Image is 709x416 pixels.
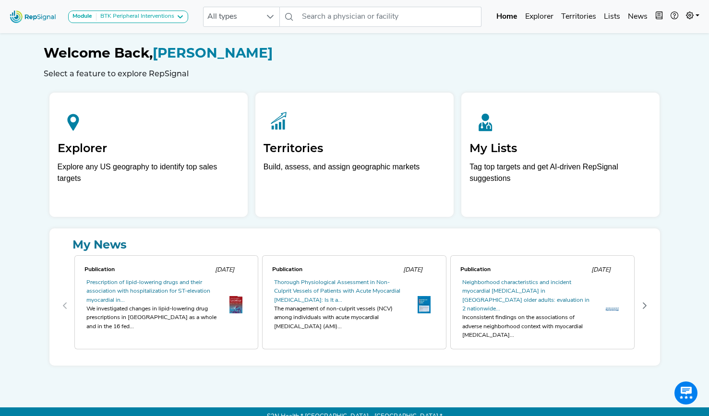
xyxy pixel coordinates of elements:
img: th [229,296,242,313]
a: My ListsTag top targets and get AI-driven RepSignal suggestions [461,93,660,217]
a: Territories [557,7,600,26]
span: Welcome Back, [44,45,153,61]
a: Lists [600,7,624,26]
div: We investigated changes in lipid-lowering drug prescriptions in [GEOGRAPHIC_DATA] as a whole and ... [86,305,218,331]
span: [DATE] [591,267,611,273]
div: 0 [72,253,261,358]
button: Intel Book [651,7,667,26]
p: Tag top targets and get AI-driven RepSignal suggestions [469,161,651,190]
span: All types [204,7,261,26]
a: News [624,7,651,26]
h1: [PERSON_NAME] [44,45,666,61]
a: Thorough Physiological Assessment in Non-Culprit Vessels of Patients with Acute Myocardial [MEDIC... [274,280,400,303]
h2: Territories [264,142,445,155]
img: th [606,308,619,311]
button: Next Page [637,298,652,313]
a: Neighborhood characteristics and incident myocardial [MEDICAL_DATA] in [GEOGRAPHIC_DATA] older ad... [462,280,589,312]
img: th [418,296,431,313]
span: [DATE] [403,267,422,273]
div: 1 [260,253,448,358]
p: Build, assess, and assign geographic markets [264,161,445,190]
span: Publication [460,267,491,273]
div: Explore any US geography to identify top sales targets [58,161,240,184]
strong: Module [72,13,92,19]
a: Explorer [521,7,557,26]
div: 2 [448,253,637,358]
span: Publication [84,267,115,273]
a: My News [57,236,652,253]
a: Home [493,7,521,26]
h2: My Lists [469,142,651,155]
div: BTK Peripheral Interventions [96,13,174,21]
h2: Explorer [58,142,240,155]
h6: Select a feature to explore RepSignal [44,69,666,78]
span: Publication [272,267,302,273]
a: TerritoriesBuild, assess, and assign geographic markets [255,93,454,217]
a: Prescription of lipid-lowering drugs and their association with hospitalization for ST-elevation ... [86,280,210,303]
div: Inconsistent findings on the associations of adverse neighborhood context with myocardial [MEDICA... [462,313,594,340]
a: ExplorerExplore any US geography to identify top sales targets [49,93,248,217]
div: The management of non-culprit vessels (NCV) among individuals with acute myocardial [MEDICAL_DATA... [274,305,406,331]
input: Search a physician or facility [298,7,481,27]
span: [DATE] [215,267,234,273]
button: ModuleBTK Peripheral Interventions [68,11,188,23]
